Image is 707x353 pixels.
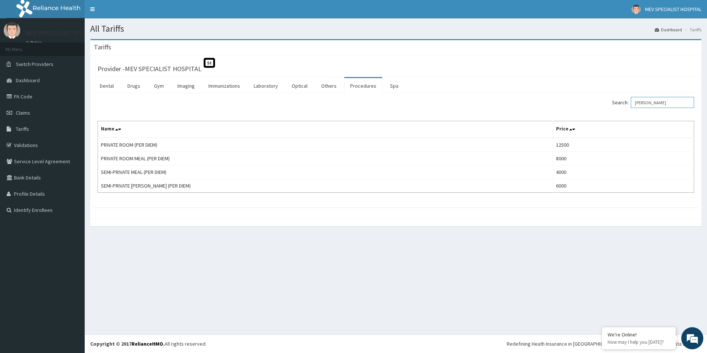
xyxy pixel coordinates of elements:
[98,121,553,138] th: Name
[608,339,670,345] p: How may I help you today?
[98,66,201,72] h3: Provider - MEV SPECIALIST HOSPITAL
[612,97,694,108] label: Search:
[4,201,140,227] textarea: Type your message and hit 'Enter'
[286,78,313,94] a: Optical
[26,40,43,45] a: Online
[94,78,120,94] a: Dental
[645,6,701,13] span: MEV SPECIALIST HOSPITAL
[172,78,201,94] a: Imaging
[553,165,694,179] td: 4000
[94,44,111,50] h3: Tariffs
[98,152,553,165] td: PRIVATE ROOM MEAL (PER DIEM)
[16,109,30,116] span: Claims
[16,126,29,132] span: Tariffs
[203,78,246,94] a: Immunizations
[248,78,284,94] a: Laboratory
[384,78,404,94] a: Spa
[16,61,53,67] span: Switch Providers
[14,37,30,55] img: d_794563401_company_1708531726252_794563401
[344,78,382,94] a: Procedures
[683,27,701,33] li: Tariffs
[16,77,40,84] span: Dashboard
[148,78,170,94] a: Gym
[608,331,670,338] div: We're Online!
[204,58,215,68] span: St
[122,78,146,94] a: Drugs
[131,340,163,347] a: RelianceHMO
[90,24,701,34] h1: All Tariffs
[655,27,682,33] a: Dashboard
[121,4,138,21] div: Minimize live chat window
[98,179,553,193] td: SEMI-PRIVATE [PERSON_NAME] (PER DIEM)
[553,152,694,165] td: 8000
[315,78,342,94] a: Others
[43,93,102,167] span: We're online!
[553,121,694,138] th: Price
[38,41,124,51] div: Chat with us now
[90,340,165,347] strong: Copyright © 2017 .
[85,334,707,353] footer: All rights reserved.
[26,30,102,36] p: MEV SPECIALIST HOSPITAL
[632,5,641,14] img: User Image
[507,340,701,347] div: Redefining Heath Insurance in [GEOGRAPHIC_DATA] using Telemedicine and Data Science!
[553,138,694,152] td: 12500
[4,22,20,39] img: User Image
[631,97,694,108] input: Search:
[98,165,553,179] td: SEMI-PRIVATE MEAL (PER DIEM)
[553,179,694,193] td: 6000
[98,138,553,152] td: PRIVATE ROOM (PER DIEM)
